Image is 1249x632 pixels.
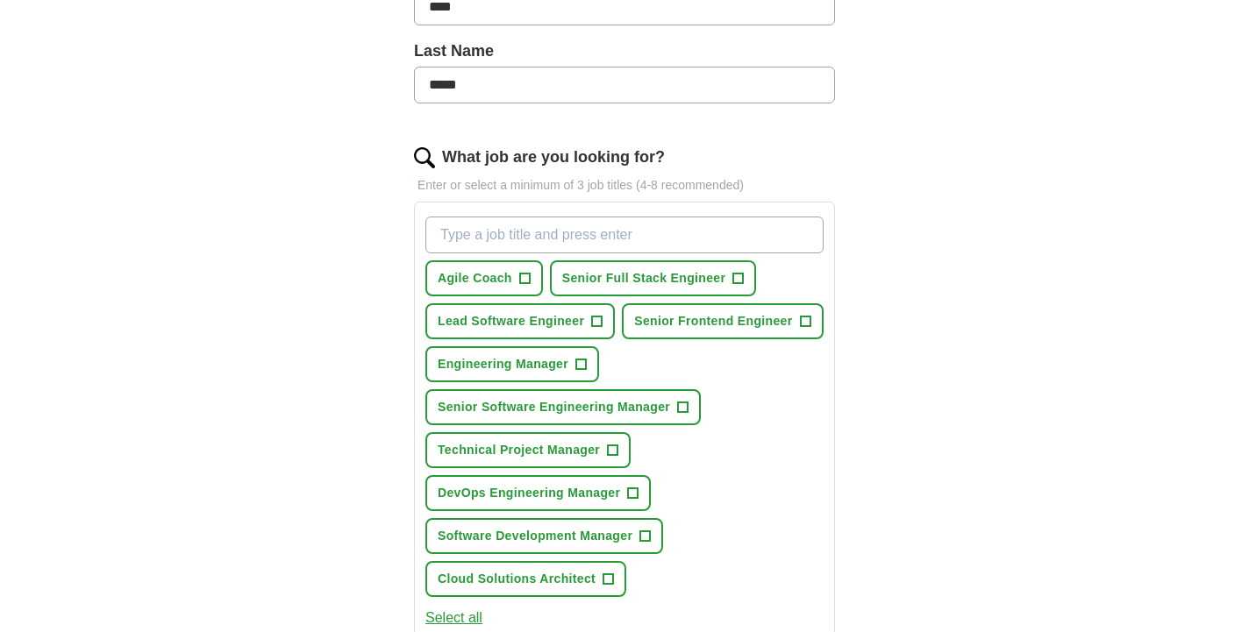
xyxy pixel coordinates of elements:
button: Lead Software Engineer [425,303,615,339]
label: What job are you looking for? [442,146,665,169]
span: Software Development Manager [438,527,632,545]
button: Technical Project Manager [425,432,631,468]
img: search.png [414,147,435,168]
button: Engineering Manager [425,346,599,382]
button: Senior Full Stack Engineer [550,260,756,296]
button: Cloud Solutions Architect [425,561,626,597]
button: Select all [425,607,482,628]
input: Type a job title and press enter [425,217,824,253]
span: Agile Coach [438,269,512,288]
button: DevOps Engineering Manager [425,475,651,511]
span: Lead Software Engineer [438,312,584,330]
button: Senior Software Engineering Manager [425,389,701,425]
span: Technical Project Manager [438,441,600,459]
span: Cloud Solutions Architect [438,570,596,588]
span: Engineering Manager [438,355,568,373]
p: Enter or select a minimum of 3 job titles (4-8 recommended) [414,176,835,195]
span: Senior Software Engineering Manager [438,398,670,416]
span: Senior Full Stack Engineer [562,269,725,288]
label: Last Name [414,39,835,63]
span: DevOps Engineering Manager [438,484,620,502]
button: Software Development Manager [425,518,663,554]
button: Senior Frontend Engineer [622,303,823,339]
span: Senior Frontend Engineer [634,312,792,330]
button: Agile Coach [425,260,543,296]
